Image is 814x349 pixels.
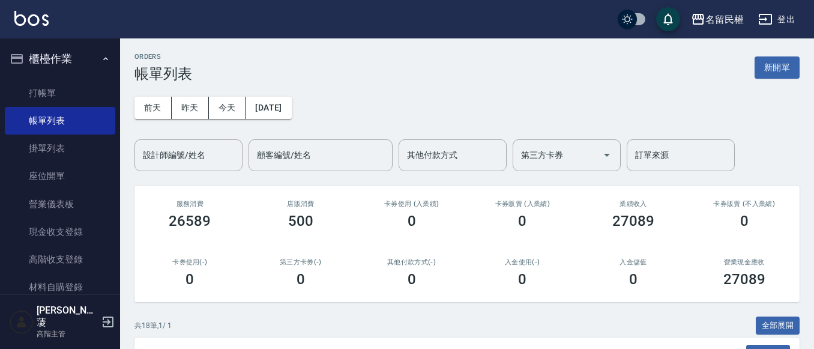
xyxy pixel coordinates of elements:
h2: 入金使用(-) [481,258,564,266]
button: 登出 [753,8,800,31]
h3: 0 [185,271,194,288]
button: 昨天 [172,97,209,119]
h3: 帳單列表 [134,65,192,82]
img: Person [10,310,34,334]
a: 新開單 [755,61,800,73]
p: 高階主管 [37,329,98,339]
h3: 27089 [612,213,654,229]
h2: 第三方卡券(-) [260,258,342,266]
h5: [PERSON_NAME]蓤 [37,305,98,329]
button: [DATE] [246,97,291,119]
button: 今天 [209,97,246,119]
h3: 26589 [169,213,211,229]
p: 共 18 筆, 1 / 1 [134,320,172,331]
h3: 0 [518,271,526,288]
button: 前天 [134,97,172,119]
h3: 0 [629,271,638,288]
h3: 0 [408,271,416,288]
h3: 0 [518,213,526,229]
h3: 0 [740,213,749,229]
h3: 服務消費 [149,200,231,208]
h2: 卡券販賣 (入業績) [481,200,564,208]
a: 座位開單 [5,162,115,190]
button: save [656,7,680,31]
h2: 卡券販賣 (不入業績) [703,200,785,208]
h3: 500 [288,213,313,229]
h2: 卡券使用 (入業績) [370,200,453,208]
button: 全部展開 [756,317,800,335]
img: Logo [14,11,49,26]
a: 材料自購登錄 [5,273,115,301]
a: 高階收支登錄 [5,246,115,273]
a: 帳單列表 [5,107,115,135]
h3: 0 [408,213,416,229]
h2: 其他付款方式(-) [370,258,453,266]
h2: 業績收入 [592,200,675,208]
button: 新開單 [755,56,800,79]
h3: 27089 [723,271,765,288]
a: 現金收支登錄 [5,218,115,246]
button: 櫃檯作業 [5,43,115,74]
a: 掛單列表 [5,135,115,162]
button: 名留民權 [686,7,749,32]
h2: 店販消費 [260,200,342,208]
h3: 0 [297,271,305,288]
h2: 入金儲值 [592,258,675,266]
a: 營業儀表板 [5,190,115,218]
h2: ORDERS [134,53,192,61]
a: 打帳單 [5,79,115,107]
div: 名留民權 [705,12,744,27]
h2: 營業現金應收 [703,258,785,266]
h2: 卡券使用(-) [149,258,231,266]
button: Open [597,145,617,165]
